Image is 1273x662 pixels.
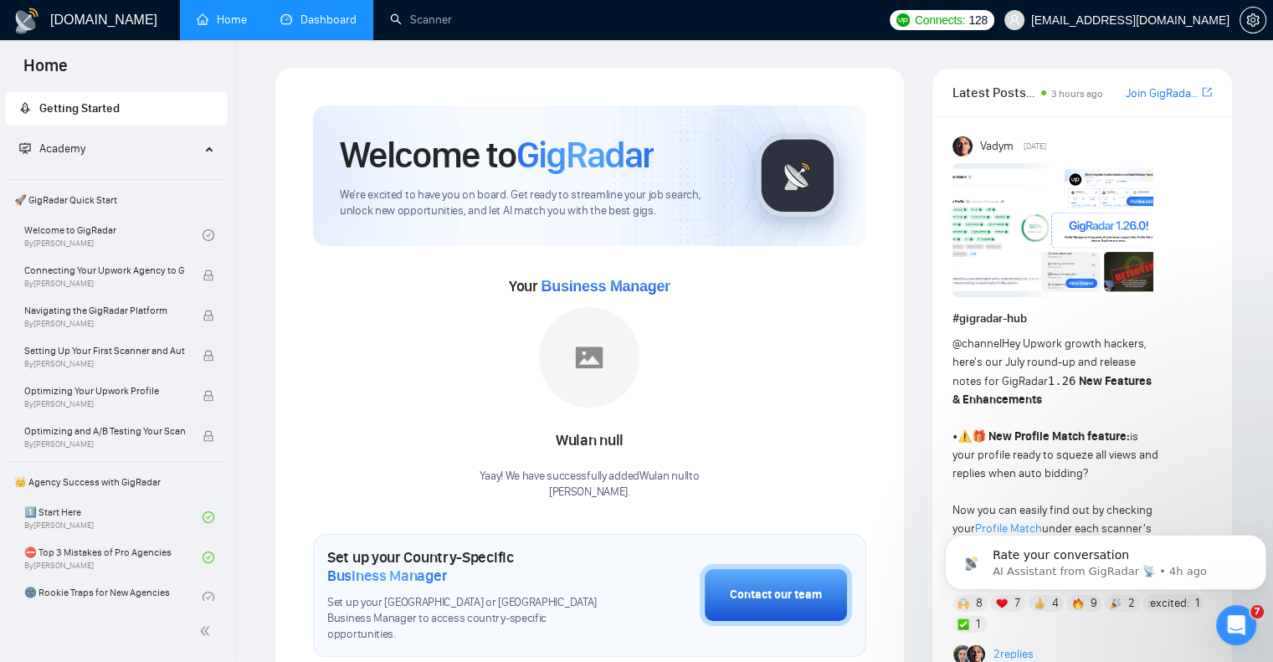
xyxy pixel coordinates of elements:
iframe: Intercom notifications message [938,500,1273,617]
span: By [PERSON_NAME] [24,359,185,369]
span: export [1202,85,1212,99]
a: searchScanner [390,13,452,27]
img: placeholder.png [539,307,639,408]
span: lock [203,350,214,362]
span: Connecting Your Upwork Agency to GigRadar [24,262,185,279]
span: Optimizing Your Upwork Profile [24,382,185,399]
span: Vadym [979,137,1013,156]
img: Vadym [952,136,973,157]
div: Wulan null [480,427,699,455]
img: F09AC4U7ATU-image.png [952,163,1153,297]
a: 🌚 Rookie Traps for New Agencies [24,579,203,616]
span: Set up your [GEOGRAPHIC_DATA] or [GEOGRAPHIC_DATA] Business Manager to access country-specific op... [327,595,616,643]
span: Setting Up Your First Scanner and Auto-Bidder [24,342,185,359]
img: ✅ [957,618,969,630]
span: double-left [199,623,216,639]
span: lock [203,430,214,442]
span: Academy [19,141,85,156]
span: Latest Posts from the GigRadar Community [952,82,1036,103]
span: Connects: [915,11,965,29]
span: 7 [1250,605,1264,618]
a: homeHome [197,13,247,27]
span: Getting Started [39,101,120,115]
h1: # gigradar-hub [952,310,1212,328]
span: lock [203,269,214,281]
li: Getting Started [6,92,228,126]
span: 1 [976,616,980,633]
img: gigradar-logo.png [756,134,839,218]
span: check-circle [203,552,214,563]
button: Contact our team [700,564,852,626]
h1: Set up your Country-Specific [327,548,616,585]
div: Contact our team [730,586,822,604]
a: 1️⃣ Start HereBy[PERSON_NAME] [24,499,203,536]
span: Your [509,277,670,295]
span: 🎁 [972,429,986,444]
a: setting [1240,13,1266,27]
span: [DATE] [1024,139,1046,154]
span: Optimizing and A/B Testing Your Scanner for Better Results [24,423,185,439]
span: Academy [39,141,85,156]
a: Join GigRadar Slack Community [1126,85,1199,103]
span: We're excited to have you on board. Get ready to streamline your job search, unlock new opportuni... [340,187,729,219]
span: 3 hours ago [1051,88,1103,100]
span: Navigating the GigRadar Platform [24,302,185,319]
a: ⛔ Top 3 Mistakes of Pro AgenciesBy[PERSON_NAME] [24,539,203,576]
span: fund-projection-screen [19,142,31,154]
span: @channel [952,336,1002,351]
span: GigRadar [516,132,654,177]
span: Home [10,54,81,89]
code: 1.26 [1048,374,1076,387]
span: By [PERSON_NAME] [24,399,185,409]
span: By [PERSON_NAME] [24,279,185,289]
a: dashboardDashboard [280,13,357,27]
span: 128 [968,11,987,29]
iframe: Intercom live chat [1216,605,1256,645]
span: rocket [19,102,31,114]
a: export [1202,85,1212,100]
div: Yaay! We have successfully added Wulan null to [480,469,699,500]
span: By [PERSON_NAME] [24,439,185,449]
span: check-circle [203,592,214,603]
p: [PERSON_NAME] . [480,485,699,500]
span: 🚀 GigRadar Quick Start [8,183,226,217]
h1: Welcome to [340,132,654,177]
img: upwork-logo.png [896,13,910,27]
span: check-circle [203,511,214,523]
span: By [PERSON_NAME] [24,319,185,329]
span: Business Manager [541,278,670,295]
span: ⚠️ [957,429,972,444]
span: user [1009,14,1020,26]
span: lock [203,390,214,402]
strong: New Profile Match feature: [988,429,1130,444]
span: check-circle [203,229,214,241]
img: logo [13,8,40,34]
span: lock [203,310,214,321]
button: setting [1240,7,1266,33]
span: Business Manager [327,567,447,585]
span: 👑 Agency Success with GigRadar [8,465,226,499]
a: Welcome to GigRadarBy[PERSON_NAME] [24,217,203,254]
